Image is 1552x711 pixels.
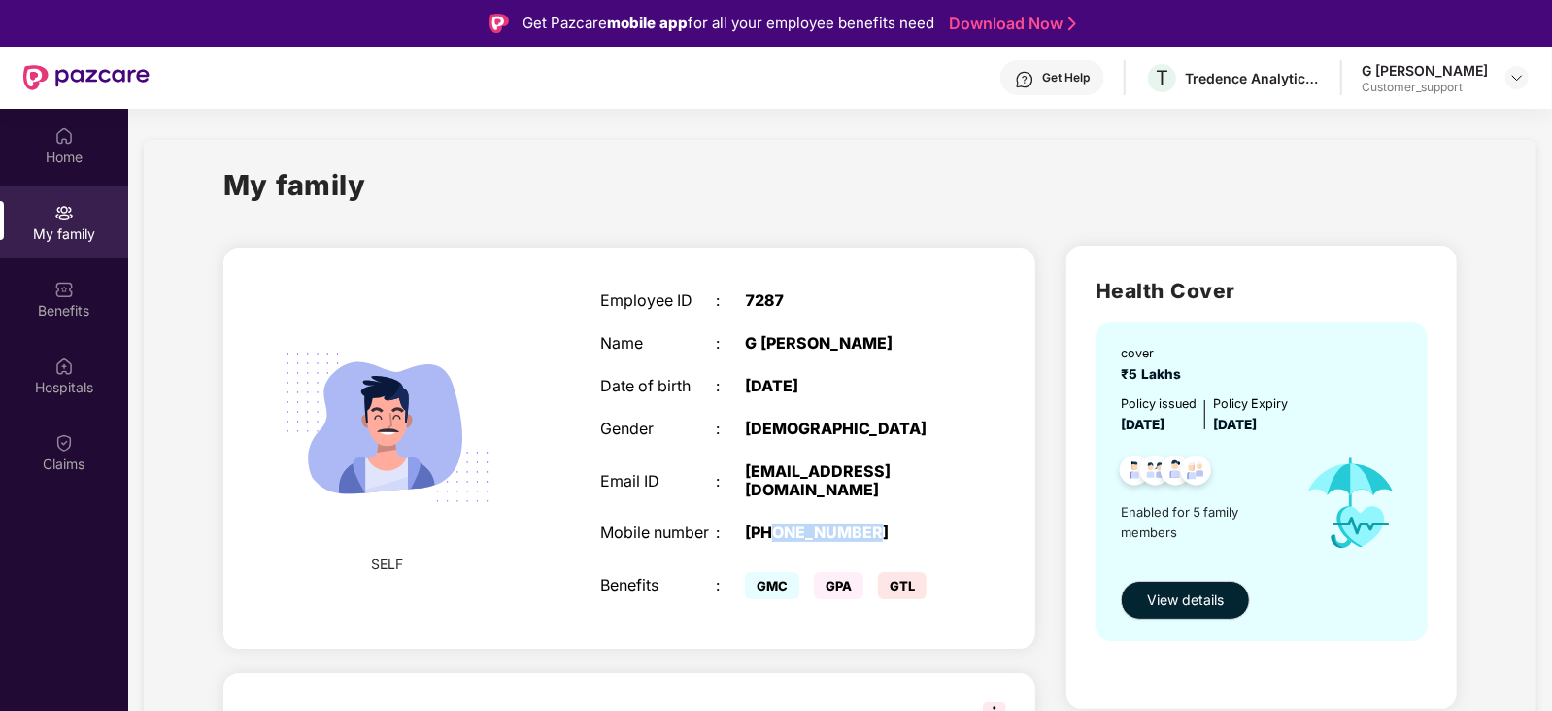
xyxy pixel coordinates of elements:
img: Logo [489,14,509,33]
div: Employee ID [600,291,716,310]
img: svg+xml;base64,PHN2ZyBpZD0iSGVscC0zMngzMiIgeG1sbnM9Imh0dHA6Ly93d3cudzMub3JnLzIwMDAvc3ZnIiB3aWR0aD... [1015,70,1034,89]
div: : [717,377,746,395]
div: [DEMOGRAPHIC_DATA] [745,420,948,438]
img: svg+xml;base64,PHN2ZyBpZD0iQ2xhaW0iIHhtbG5zPSJodHRwOi8vd3d3LnczLm9yZy8yMDAwL3N2ZyIgd2lkdGg9IjIwIi... [54,433,74,453]
img: svg+xml;base64,PHN2ZyB4bWxucz0iaHR0cDovL3d3dy53My5vcmcvMjAwMC9zdmciIHdpZHRoPSI0OC45NDMiIGhlaWdodD... [1111,450,1159,497]
div: [PHONE_NUMBER] [745,524,948,542]
div: [EMAIL_ADDRESS][DOMAIN_NAME] [745,462,948,499]
img: New Pazcare Logo [23,65,150,90]
div: : [717,472,746,491]
span: View details [1147,590,1224,611]
span: SELF [372,554,404,575]
div: Name [600,334,716,353]
div: : [717,291,746,310]
div: 7287 [745,291,948,310]
img: svg+xml;base64,PHN2ZyBpZD0iSG9zcGl0YWxzIiB4bWxucz0iaHR0cDovL3d3dy53My5vcmcvMjAwMC9zdmciIHdpZHRoPS... [54,356,74,376]
a: Download Now [949,14,1070,34]
div: Benefits [600,576,716,594]
div: : [717,420,746,438]
div: : [717,524,746,542]
img: svg+xml;base64,PHN2ZyBpZD0iQmVuZWZpdHMiIHhtbG5zPSJodHRwOi8vd3d3LnczLm9yZy8yMDAwL3N2ZyIgd2lkdGg9Ij... [54,280,74,299]
img: svg+xml;base64,PHN2ZyBpZD0iSG9tZSIgeG1sbnM9Imh0dHA6Ly93d3cudzMub3JnLzIwMDAvc3ZnIiB3aWR0aD0iMjAiIG... [54,126,74,146]
div: cover [1121,344,1189,363]
h2: Health Cover [1096,275,1428,307]
img: svg+xml;base64,PHN2ZyB4bWxucz0iaHR0cDovL3d3dy53My5vcmcvMjAwMC9zdmciIHdpZHRoPSI0OC45NDMiIGhlaWdodD... [1172,450,1220,497]
button: View details [1121,581,1250,620]
div: Tredence Analytics Solutions Private Limited [1185,69,1321,87]
img: Stroke [1068,14,1076,34]
div: Date of birth [600,377,716,395]
span: T [1156,66,1168,89]
div: Mobile number [600,524,716,542]
span: GMC [745,572,799,599]
h1: My family [223,163,366,207]
div: G [PERSON_NAME] [1362,61,1488,80]
div: Policy issued [1121,394,1197,414]
span: Enabled for 5 family members [1121,502,1288,542]
img: svg+xml;base64,PHN2ZyBpZD0iRHJvcGRvd24tMzJ4MzIiIHhtbG5zPSJodHRwOi8vd3d3LnczLm9yZy8yMDAwL3N2ZyIgd2... [1509,70,1525,85]
img: svg+xml;base64,PHN2ZyB4bWxucz0iaHR0cDovL3d3dy53My5vcmcvMjAwMC9zdmciIHdpZHRoPSI0OC45NDMiIGhlaWdodD... [1152,450,1199,497]
span: ₹5 Lakhs [1121,366,1189,382]
div: Policy Expiry [1213,394,1288,414]
span: GTL [878,572,927,599]
div: : [717,576,746,594]
div: Get Pazcare for all your employee benefits need [523,12,934,35]
div: [DATE] [745,377,948,395]
div: Gender [600,420,716,438]
div: Get Help [1042,70,1090,85]
span: GPA [814,572,863,599]
span: [DATE] [1121,417,1164,432]
div: Customer_support [1362,80,1488,95]
div: : [717,334,746,353]
img: svg+xml;base64,PHN2ZyB4bWxucz0iaHR0cDovL3d3dy53My5vcmcvMjAwMC9zdmciIHdpZHRoPSIyMjQiIGhlaWdodD0iMT... [261,301,514,554]
div: G [PERSON_NAME] [745,334,948,353]
div: Email ID [600,472,716,491]
img: svg+xml;base64,PHN2ZyB4bWxucz0iaHR0cDovL3d3dy53My5vcmcvMjAwMC9zdmciIHdpZHRoPSI0OC45MTUiIGhlaWdodD... [1131,450,1179,497]
strong: mobile app [607,14,688,32]
span: [DATE] [1213,417,1257,432]
img: icon [1288,436,1414,572]
img: svg+xml;base64,PHN2ZyB3aWR0aD0iMjAiIGhlaWdodD0iMjAiIHZpZXdCb3g9IjAgMCAyMCAyMCIgZmlsbD0ibm9uZSIgeG... [54,203,74,222]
